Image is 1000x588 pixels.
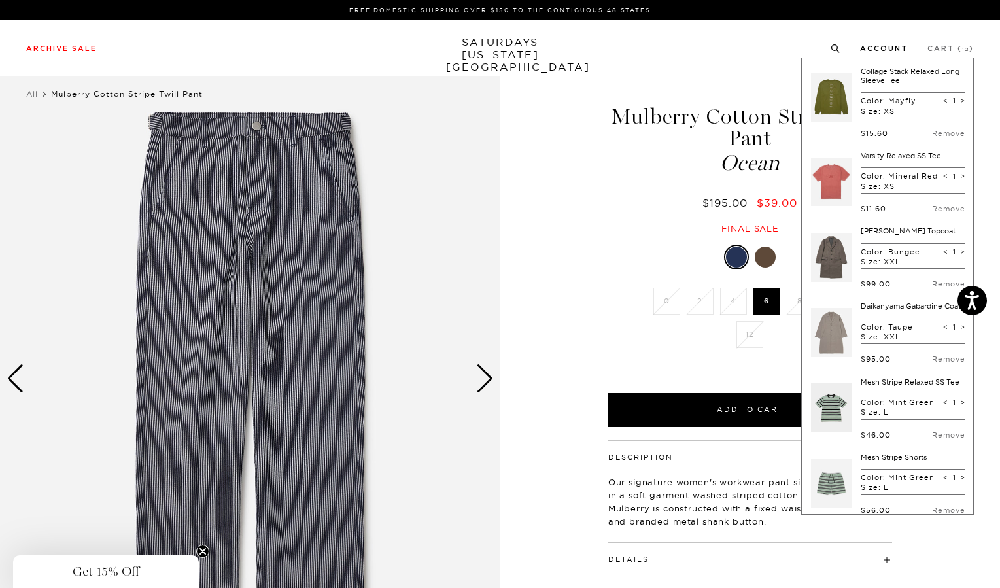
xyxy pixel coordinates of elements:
[960,322,965,332] span: >
[753,288,780,315] label: 6
[960,398,965,407] span: >
[861,473,935,482] p: Color: Mint Green
[861,226,956,235] a: [PERSON_NAME] Topcoat
[861,407,935,417] p: Size: L
[861,453,927,462] a: Mesh Stripe Shorts
[196,545,209,558] button: Close teaser
[608,476,892,528] p: Our signature women's workwear pant silhouette fabricated in a soft garment washed striped cotton...
[476,364,494,393] div: Next slide
[861,279,891,288] div: $99.00
[960,247,965,256] span: >
[861,151,941,160] a: Varsity Relaxed SS Tee
[960,96,965,105] span: >
[960,171,965,181] span: >
[606,106,894,174] h1: Mulberry Cotton Stripe Twill Pant
[861,182,938,191] p: Size: XS
[932,279,965,288] a: Remove
[861,67,959,85] a: Collage Stack Relaxed Long Sleeve Tee
[26,45,97,52] a: Archive Sale
[608,556,649,563] button: Details
[757,196,797,209] span: $39.00
[943,171,948,181] span: <
[608,454,673,461] button: Description
[943,96,948,105] span: <
[51,89,203,99] span: Mulberry Cotton Stripe Twill Pant
[861,377,959,387] a: Mesh Stripe Relaxed SS Tee
[608,393,892,427] button: Add to Cart
[861,332,913,341] p: Size: XXL
[932,355,965,364] a: Remove
[861,322,913,332] p: Color: Taupe
[861,129,888,138] div: $15.60
[861,257,920,266] p: Size: XXL
[606,223,894,234] div: Final sale
[861,107,916,116] p: Size: XS
[861,355,891,364] div: $95.00
[932,129,965,138] a: Remove
[606,152,894,174] span: Ocean
[861,430,891,440] div: $46.00
[943,398,948,407] span: <
[73,564,139,579] span: Get 15% Off
[943,247,948,256] span: <
[7,364,24,393] div: Previous slide
[962,47,969,52] small: 12
[861,483,935,492] p: Size: L
[13,555,199,588] div: Get 15% OffClose teaser
[860,45,908,52] a: Account
[861,96,916,105] p: Color: Mayfly
[26,89,38,99] a: All
[31,5,969,15] p: FREE DOMESTIC SHIPPING OVER $150 TO THE CONTIGUOUS 48 STATES
[861,171,938,181] p: Color: Mineral Red
[960,473,965,482] span: >
[446,36,554,73] a: SATURDAYS[US_STATE][GEOGRAPHIC_DATA]
[861,247,920,256] p: Color: Bungee
[861,506,891,515] div: $56.00
[932,430,965,440] a: Remove
[943,322,948,332] span: <
[943,473,948,482] span: <
[932,204,965,213] a: Remove
[861,302,961,311] a: Daikanyama Gabardine Coat
[861,204,886,213] div: $11.60
[861,398,935,407] p: Color: Mint Green
[927,45,974,52] a: Cart (12)
[702,196,753,209] del: $195.00
[932,506,965,515] a: Remove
